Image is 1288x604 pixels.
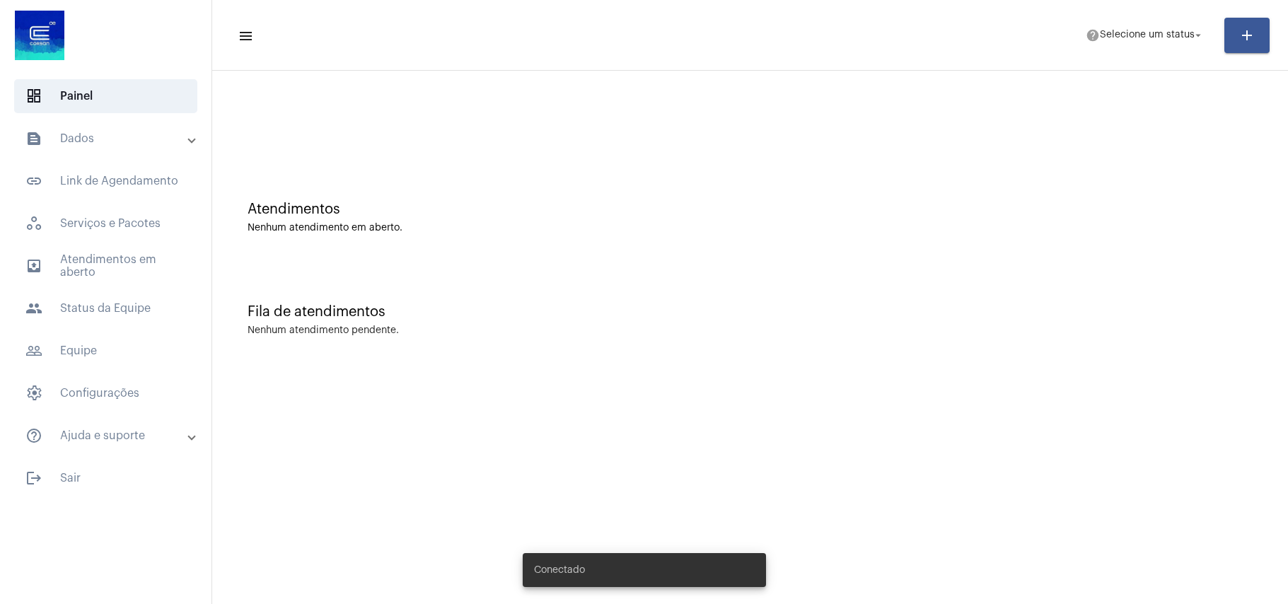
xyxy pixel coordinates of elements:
[14,461,197,495] span: Sair
[1238,27,1255,44] mat-icon: add
[14,164,197,198] span: Link de Agendamento
[25,130,189,147] mat-panel-title: Dados
[1192,29,1205,42] mat-icon: arrow_drop_down
[248,304,1253,320] div: Fila de atendimentos
[1100,30,1195,40] span: Selecione um status
[238,28,252,45] mat-icon: sidenav icon
[1086,28,1100,42] mat-icon: help
[534,563,585,577] span: Conectado
[14,334,197,368] span: Equipe
[25,300,42,317] mat-icon: sidenav icon
[1077,21,1213,50] button: Selecione um status
[14,249,197,283] span: Atendimentos em aberto
[25,427,42,444] mat-icon: sidenav icon
[14,79,197,113] span: Painel
[248,223,1253,233] div: Nenhum atendimento em aberto.
[25,130,42,147] mat-icon: sidenav icon
[25,470,42,487] mat-icon: sidenav icon
[8,419,211,453] mat-expansion-panel-header: sidenav iconAjuda e suporte
[25,257,42,274] mat-icon: sidenav icon
[25,342,42,359] mat-icon: sidenav icon
[25,385,42,402] span: sidenav icon
[14,376,197,410] span: Configurações
[25,215,42,232] span: sidenav icon
[248,202,1253,217] div: Atendimentos
[25,88,42,105] span: sidenav icon
[8,122,211,156] mat-expansion-panel-header: sidenav iconDados
[25,427,189,444] mat-panel-title: Ajuda e suporte
[11,7,68,64] img: d4669ae0-8c07-2337-4f67-34b0df7f5ae4.jpeg
[25,173,42,190] mat-icon: sidenav icon
[14,207,197,240] span: Serviços e Pacotes
[248,325,399,336] div: Nenhum atendimento pendente.
[14,291,197,325] span: Status da Equipe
